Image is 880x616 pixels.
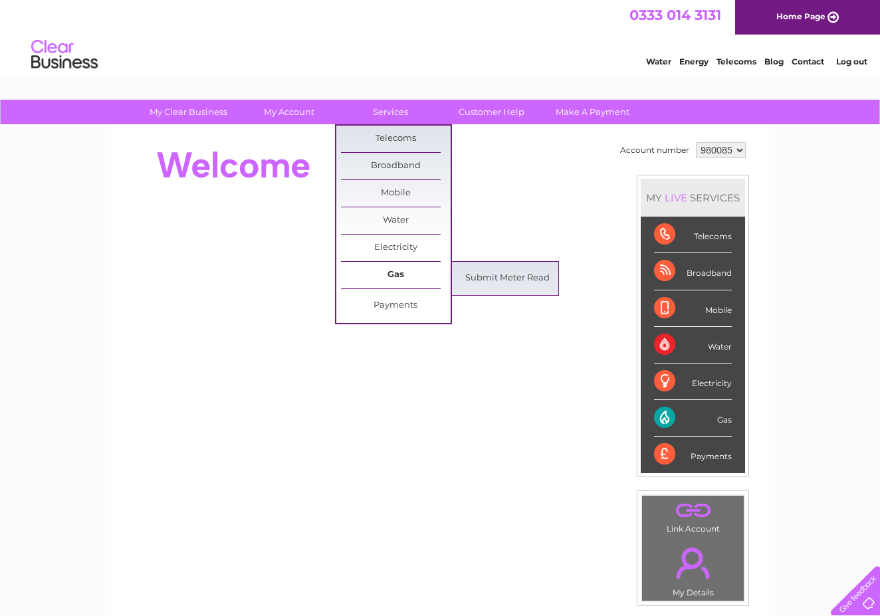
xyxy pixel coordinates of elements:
[764,56,784,66] a: Blog
[645,499,740,522] a: .
[679,56,709,66] a: Energy
[654,217,732,253] div: Telecoms
[792,56,824,66] a: Contact
[646,56,671,66] a: Water
[453,265,562,292] a: Submit Meter Read
[654,253,732,290] div: Broadband
[127,7,755,64] div: Clear Business is a trading name of Verastar Limited (registered in [GEOGRAPHIC_DATA] No. 3667643...
[654,437,732,472] div: Payments
[662,191,690,204] div: LIVE
[645,540,740,586] a: .
[341,235,451,261] a: Electricity
[341,153,451,179] a: Broadband
[629,7,721,23] a: 0333 014 3131
[336,100,445,124] a: Services
[235,100,344,124] a: My Account
[341,126,451,152] a: Telecoms
[654,290,732,327] div: Mobile
[134,100,243,124] a: My Clear Business
[341,180,451,207] a: Mobile
[341,292,451,319] a: Payments
[437,100,546,124] a: Customer Help
[341,207,451,234] a: Water
[716,56,756,66] a: Telecoms
[31,35,98,75] img: logo.png
[836,56,867,66] a: Log out
[341,262,451,288] a: Gas
[654,400,732,437] div: Gas
[641,536,744,601] td: My Details
[641,179,745,217] div: MY SERVICES
[538,100,647,124] a: Make A Payment
[641,495,744,537] td: Link Account
[617,139,693,161] td: Account number
[654,327,732,363] div: Water
[654,363,732,400] div: Electricity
